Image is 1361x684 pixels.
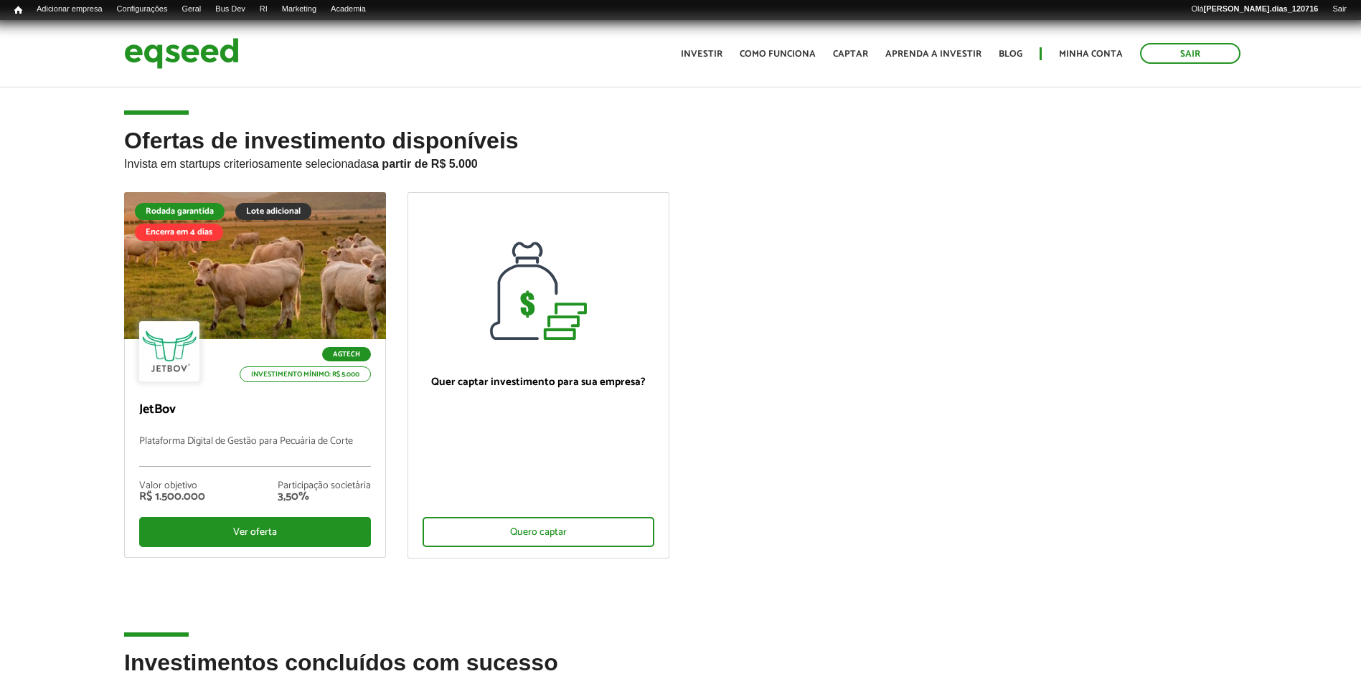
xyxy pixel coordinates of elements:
[7,4,29,17] a: Início
[14,5,22,15] span: Início
[135,203,225,220] div: Rodada garantida
[1204,4,1319,13] strong: [PERSON_NAME].dias_120716
[408,192,669,559] a: Quer captar investimento para sua empresa? Quero captar
[208,4,253,15] a: Bus Dev
[278,491,371,503] div: 3,50%
[833,49,868,59] a: Captar
[423,517,654,547] div: Quero captar
[740,49,816,59] a: Como funciona
[372,158,478,170] strong: a partir de R$ 5.000
[135,224,223,241] div: Encerra em 4 dias
[139,436,371,467] p: Plataforma Digital de Gestão para Pecuária de Corte
[1184,4,1325,15] a: Olá[PERSON_NAME].dias_120716
[110,4,175,15] a: Configurações
[253,4,275,15] a: RI
[423,376,654,389] p: Quer captar investimento para sua empresa?
[275,4,324,15] a: Marketing
[124,153,1237,171] p: Invista em startups criteriosamente selecionadas
[1325,4,1354,15] a: Sair
[139,491,205,503] div: R$ 1.500.000
[174,4,208,15] a: Geral
[322,347,371,361] p: Agtech
[124,192,386,558] a: Rodada garantida Lote adicional Encerra em 4 dias Agtech Investimento mínimo: R$ 5.000 JetBov Pla...
[29,4,110,15] a: Adicionar empresa
[1059,49,1123,59] a: Minha conta
[235,203,311,220] div: Lote adicional
[124,128,1237,192] h2: Ofertas de investimento disponíveis
[278,481,371,491] div: Participação societária
[1140,43,1240,64] a: Sair
[324,4,373,15] a: Academia
[124,34,239,72] img: EqSeed
[681,49,722,59] a: Investir
[139,402,371,418] p: JetBov
[139,517,371,547] div: Ver oferta
[885,49,981,59] a: Aprenda a investir
[999,49,1022,59] a: Blog
[240,366,371,382] p: Investimento mínimo: R$ 5.000
[139,481,205,491] div: Valor objetivo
